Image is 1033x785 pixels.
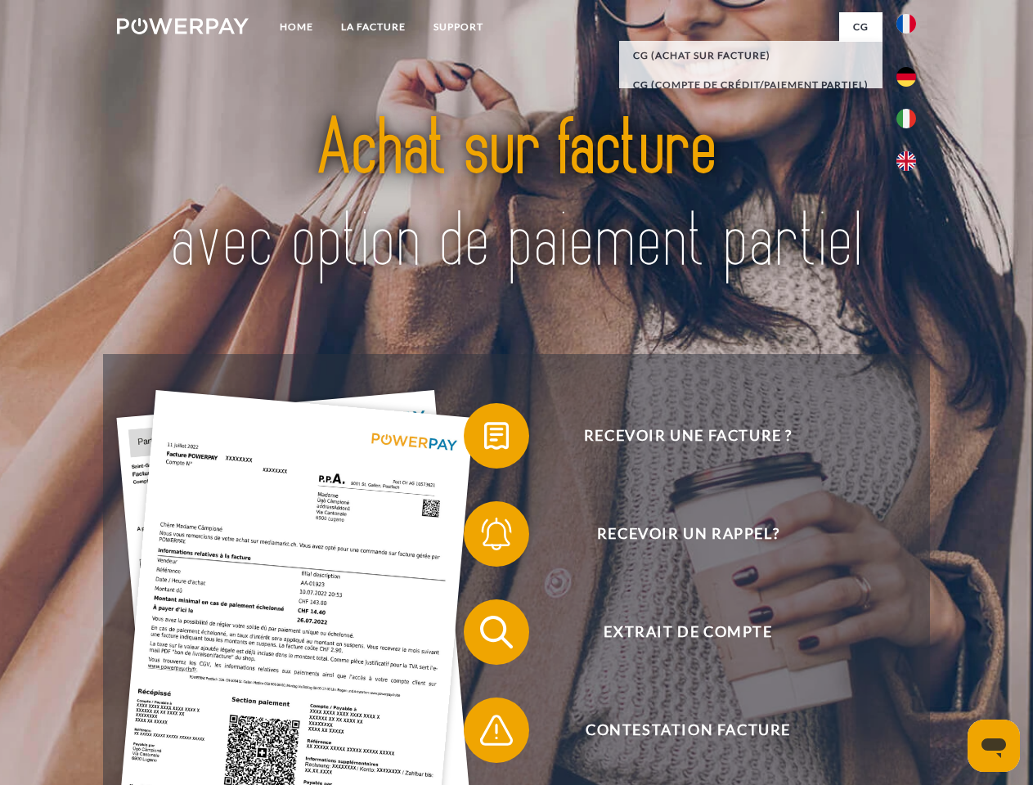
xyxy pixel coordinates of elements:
[464,698,889,763] button: Contestation Facture
[464,599,889,665] button: Extrait de compte
[968,720,1020,772] iframe: Bouton de lancement de la fenêtre de messagerie
[476,612,517,653] img: qb_search.svg
[420,12,497,42] a: Support
[896,67,916,87] img: de
[896,151,916,171] img: en
[619,41,883,70] a: CG (achat sur facture)
[156,78,877,313] img: title-powerpay_fr.svg
[487,501,888,567] span: Recevoir un rappel?
[476,514,517,554] img: qb_bell.svg
[487,599,888,665] span: Extrait de compte
[117,18,249,34] img: logo-powerpay-white.svg
[327,12,420,42] a: LA FACTURE
[464,403,889,469] button: Recevoir une facture ?
[266,12,327,42] a: Home
[476,710,517,751] img: qb_warning.svg
[896,109,916,128] img: it
[464,501,889,567] button: Recevoir un rappel?
[839,12,883,42] a: CG
[896,14,916,34] img: fr
[619,70,883,100] a: CG (Compte de crédit/paiement partiel)
[487,698,888,763] span: Contestation Facture
[476,415,517,456] img: qb_bill.svg
[487,403,888,469] span: Recevoir une facture ?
